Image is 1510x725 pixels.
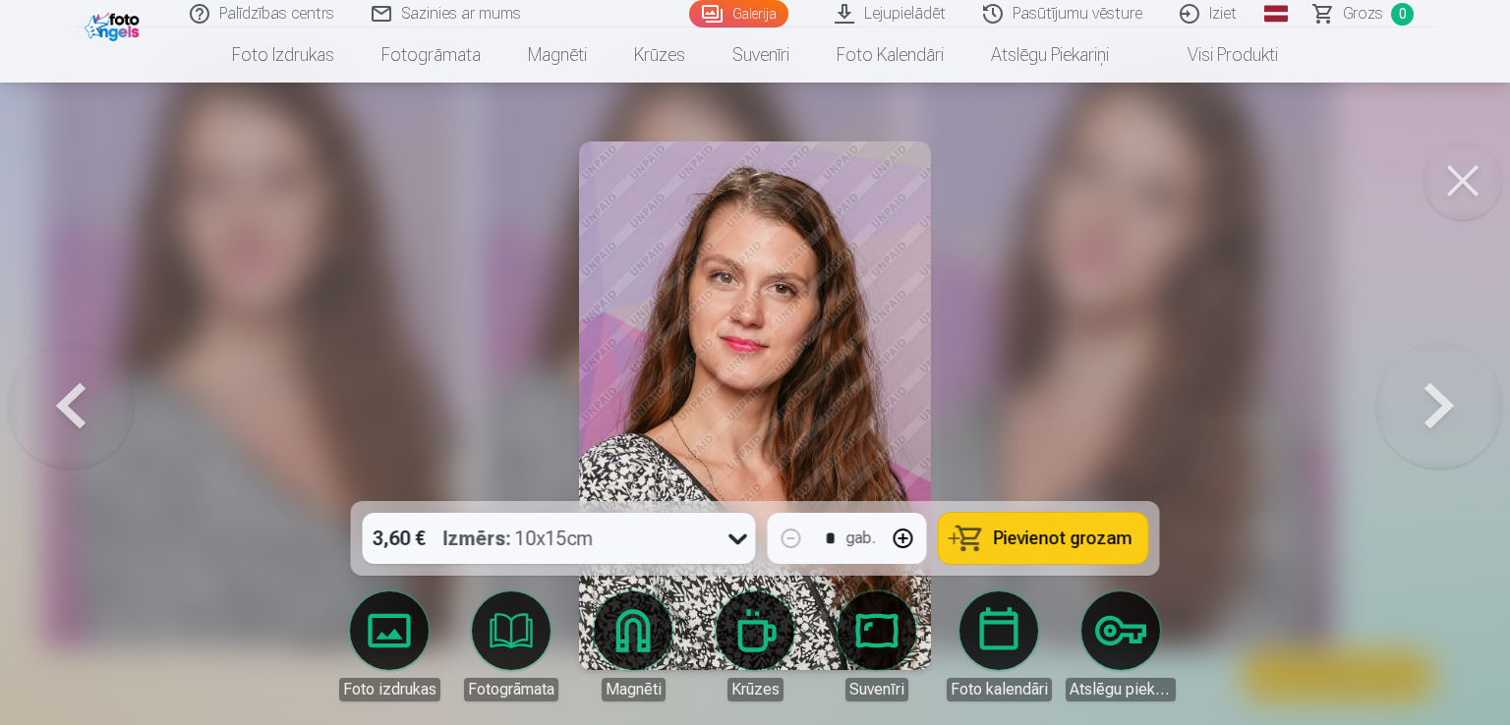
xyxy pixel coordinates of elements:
a: Foto izdrukas [208,28,358,83]
span: 0 [1391,3,1414,26]
a: Krūzes [610,28,709,83]
div: 3,60 € [363,513,436,564]
a: Foto kalendāri [813,28,967,83]
a: Atslēgu piekariņi [967,28,1132,83]
a: Magnēti [504,28,610,83]
div: gab. [846,527,876,550]
strong: Izmērs : [443,525,511,552]
a: Fotogrāmata [358,28,504,83]
a: Suvenīri [709,28,813,83]
a: Visi produkti [1132,28,1302,83]
img: /fa1 [85,8,145,41]
button: Pievienot grozam [939,513,1148,564]
span: Grozs [1343,2,1383,26]
span: Pievienot grozam [994,530,1132,547]
div: 10x15cm [443,513,594,564]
